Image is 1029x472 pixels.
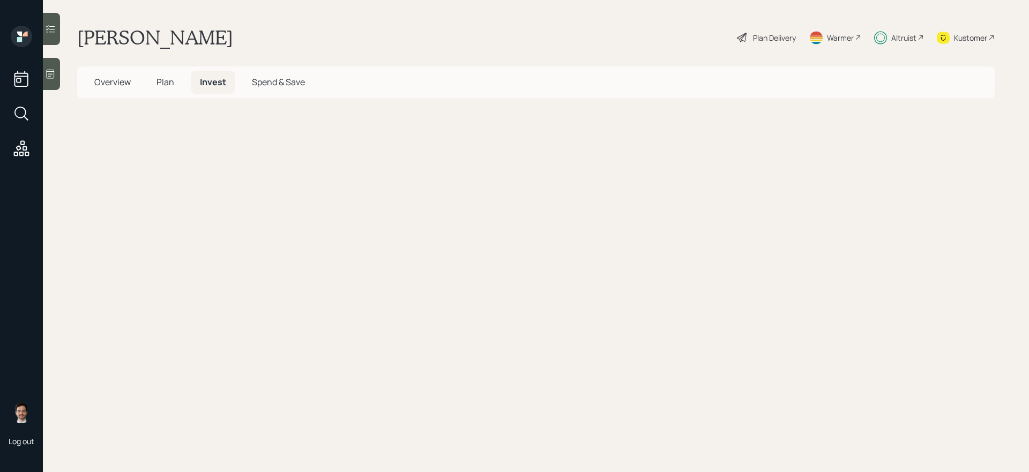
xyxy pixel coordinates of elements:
[827,32,854,43] div: Warmer
[77,26,233,49] h1: [PERSON_NAME]
[94,76,131,88] span: Overview
[9,436,34,446] div: Log out
[954,32,987,43] div: Kustomer
[156,76,174,88] span: Plan
[753,32,796,43] div: Plan Delivery
[891,32,916,43] div: Altruist
[200,76,226,88] span: Invest
[11,402,32,423] img: jonah-coleman-headshot.png
[252,76,305,88] span: Spend & Save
